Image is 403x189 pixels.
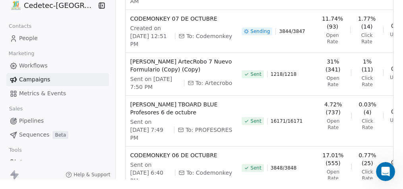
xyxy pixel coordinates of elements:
span: Sent [250,118,261,124]
span: Cedetec-[GEOGRAPHIC_DATA] [24,0,95,11]
span: 1% (11) [358,58,377,73]
li: Use sequences for cold outreach [19,73,124,81]
span: Sales [6,103,26,115]
button: Home [124,3,139,18]
span: 1.77% (14) [357,15,377,31]
button: Gif picker [38,128,44,135]
textarea: Message… [7,112,152,125]
b: business address and contact details [19,83,116,97]
span: Sent on [DATE] 6:40 PM [130,161,172,185]
span: 4.72% (737) [321,100,345,116]
button: Upload attachment [12,128,19,135]
a: SequencesBeta [6,128,109,141]
button: Start recording [50,128,57,135]
a: People [6,32,109,45]
button: Emoji picker [25,128,31,135]
button: go back [5,3,20,18]
span: 3848 / 3848 [271,165,296,171]
span: 31% (341) [321,58,345,73]
span: To: PROFESORES [186,126,232,134]
span: Created on [DATE] 12:51 PM [130,24,172,48]
span: 16171 / 16171 [271,118,303,124]
img: IMAGEN%2010%20A%C3%83%C2%91OS.png [11,1,21,10]
span: 0.03% (4) [358,100,377,116]
span: To: Codemonkey [186,32,232,40]
img: Profile image for Fin [23,4,35,17]
span: 11.74% (93) [321,15,344,31]
span: Open Rate [321,75,345,88]
span: Open Rate [321,32,344,45]
span: 17.01% (555) [321,151,345,167]
li: Whenever possible, , instead of third-party links (e.g., Google Forms), to reduce domain mismatch... [19,107,124,136]
span: Tools [6,144,25,156]
a: Pipelines [6,114,109,127]
span: [PERSON_NAME] ArtecRobo 7 Nuevo Formulario (Copy) (Copy) [130,58,232,73]
a: Metrics & Events [6,87,109,100]
a: Workflows [6,59,109,72]
a: Campaigns [6,73,109,86]
span: Sent on [DATE] 7:50 PM [130,75,181,91]
span: Pipelines [19,117,44,125]
b: more personalized language [19,25,87,39]
span: Campaigns [19,75,50,84]
span: Beta [52,131,68,139]
span: 3844 / 3847 [279,28,305,35]
li: Make sure your are complete and visible in the email footer. [19,83,124,105]
span: Open Rate [321,118,345,131]
iframe: Intercom live chat [376,162,395,181]
span: 0.77% (25) [358,151,377,167]
button: Send a message… [136,125,149,138]
span: Workflows [19,62,48,70]
span: Sequences [19,131,49,139]
span: 1218 / 1218 [271,71,296,77]
span: Click Rate [357,32,377,45]
a: Help & Support [66,172,110,178]
span: CODEMONKEY 06 DE OCTUBRE [130,151,232,159]
span: Click Rate [358,75,377,88]
span: [PERSON_NAME] TBOARD BLUE Profesores 6 de octubre [130,100,232,116]
span: Metrics & Events [19,89,66,98]
span: People [19,34,38,42]
span: Open Rate [321,169,345,181]
span: Sending [250,28,270,35]
span: Sent [250,71,261,77]
li: — prioritize sending to engaged or opted-in contacts. [19,49,124,71]
p: The team can also help [39,10,99,18]
span: Click Rate [358,169,377,181]
b: Reduce cold audience ratios [19,49,107,56]
span: Sent on [DATE] 7:49 PM [130,118,171,142]
span: Apps [19,158,33,166]
a: Apps [6,156,109,169]
span: Sent [250,165,261,171]
span: To: Artecrobo [196,79,232,87]
span: Help & Support [74,172,110,178]
span: Click Rate [358,118,377,131]
h1: Fin [39,4,48,10]
span: To: Codemonkey [186,169,232,177]
li: Use rather than a generic sales pitch. [19,25,124,47]
span: Contacts [5,20,35,32]
span: Marketing [5,48,38,60]
div: Close [139,3,154,17]
span: CODEMONKEY 07 DE OCTUBRE [130,15,232,23]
